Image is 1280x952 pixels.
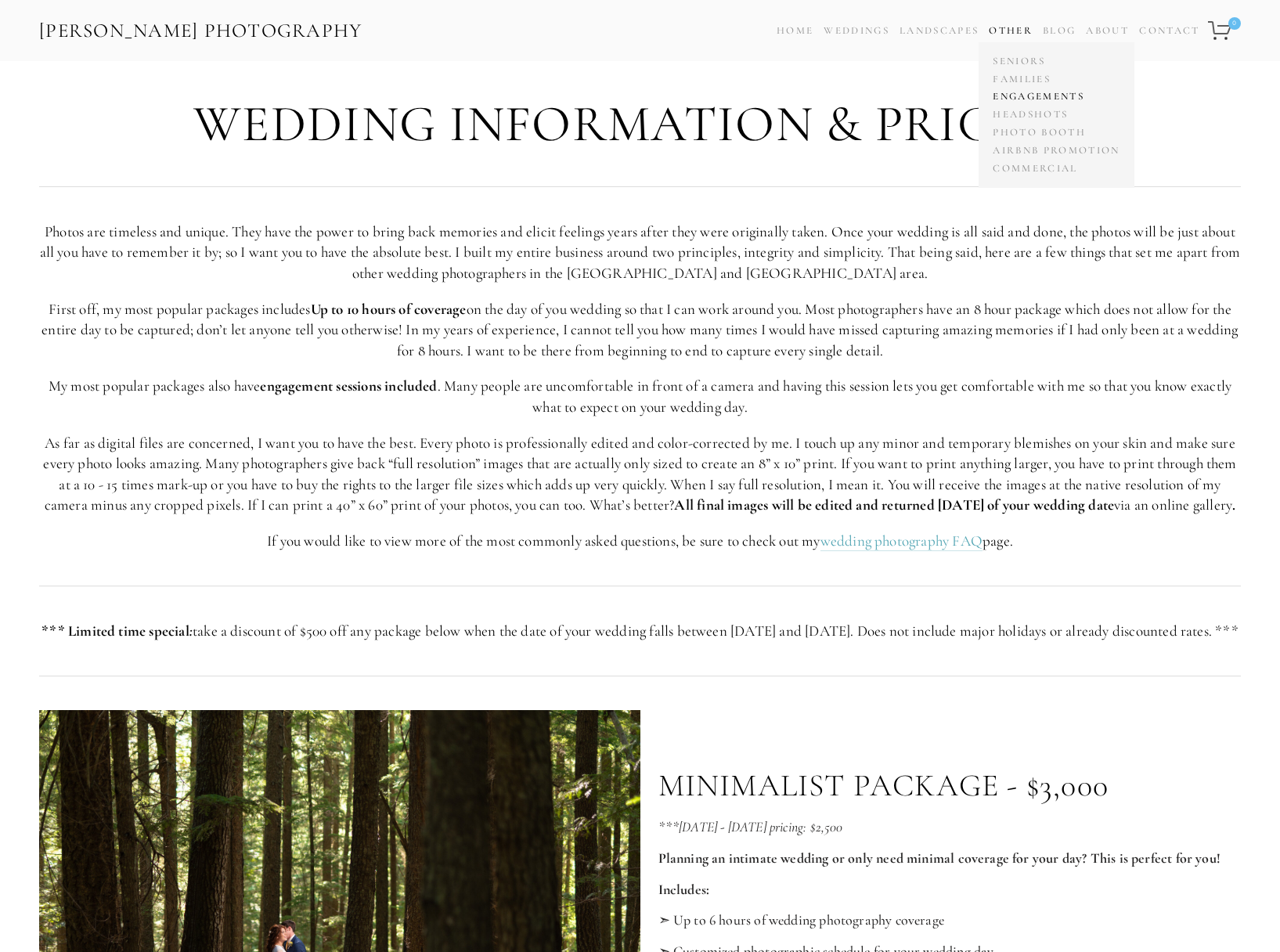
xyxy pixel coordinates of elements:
[989,106,1123,124] a: Headshots
[989,24,1033,37] a: Other
[989,88,1123,106] a: Engagements
[824,24,889,37] a: Weddings
[1139,20,1199,42] a: Contact
[658,818,843,835] em: ***[DATE] - [DATE] pricing: $2,500
[989,124,1123,142] a: Photo Booth
[1232,496,1235,514] strong: .
[41,622,193,640] strong: *** Limited time special
[39,531,1241,552] p: If you would like to view more of the most commonly asked questions, be sure to check out my page.
[989,142,1123,160] a: Airbnb Promotion
[311,300,467,318] strong: Up to 10 hours of coverage
[38,13,364,49] a: [PERSON_NAME] Photography
[658,849,1221,867] strong: Planning an intimate wedding or only need minimal coverage for your day? This is perfect for you!
[1086,20,1129,42] a: About
[260,377,437,395] strong: engagement sessions included
[189,622,193,640] em: :
[777,20,813,42] a: Home
[39,376,1241,417] p: My most popular packages also have . Many people are uncomfortable in front of a camera and havin...
[658,881,710,898] strong: Includes:
[820,532,983,551] a: wedding photography FAQ
[989,70,1123,88] a: Families
[900,24,979,37] a: Landscapes
[39,621,1241,642] p: take a discount of $500 off any package below when the date of your wedding falls between [DATE] ...
[1206,12,1242,49] a: 0 items in cart
[989,52,1123,70] a: Seniors
[989,160,1123,178] a: Commercial
[39,222,1241,284] p: Photos are timeless and unique. They have the power to bring back memories and elicit feelings ye...
[39,433,1241,516] p: As far as digital files are concerned, I want you to have the best. Every photo is professionally...
[1228,17,1241,30] span: 0
[39,299,1241,362] p: First off, my most popular packages includes on the day of you wedding so that I can work around ...
[39,96,1241,153] h1: Wedding Information & Pricing
[1043,20,1076,42] a: Blog
[658,912,1223,929] p: ➣ Up to 6 hours of wedding photography coverage
[674,496,1114,514] strong: All final images will be edited and returned [DATE] of your wedding date
[658,766,1109,804] p: minimalist Package - $3,000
